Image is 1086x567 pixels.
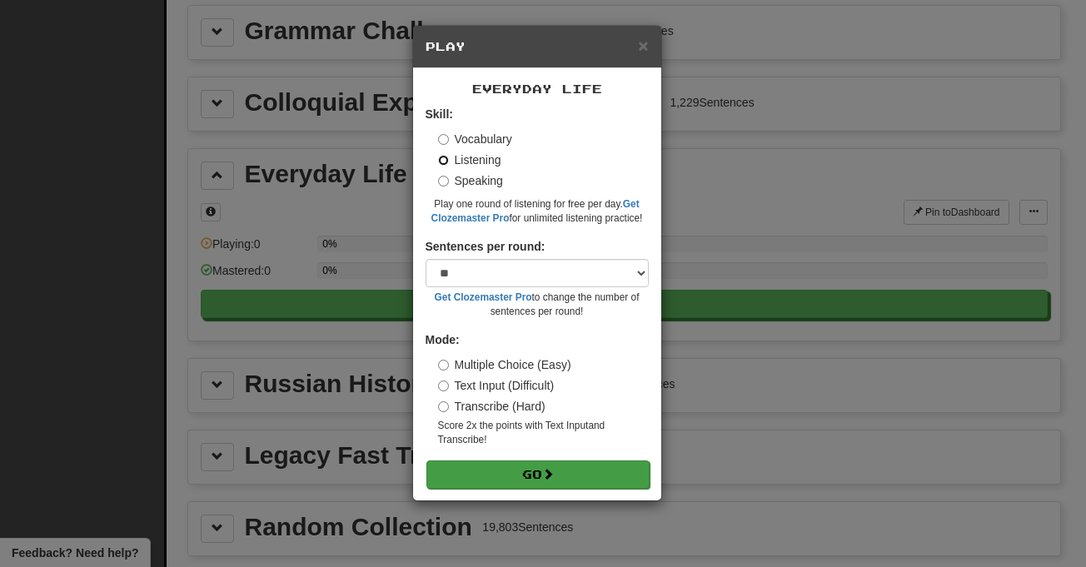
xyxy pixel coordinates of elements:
[438,155,449,166] input: Listening
[438,380,449,391] input: Text Input (Difficult)
[438,360,449,371] input: Multiple Choice (Easy)
[438,172,503,189] label: Speaking
[438,176,449,187] input: Speaking
[438,419,649,447] small: Score 2x the points with Text Input and Transcribe !
[426,197,649,226] small: Play one round of listening for free per day. for unlimited listening practice!
[638,36,648,55] span: ×
[438,152,501,168] label: Listening
[438,377,555,394] label: Text Input (Difficult)
[426,333,460,346] strong: Mode:
[438,401,449,412] input: Transcribe (Hard)
[426,460,650,489] button: Go
[638,37,648,54] button: Close
[438,356,571,373] label: Multiple Choice (Easy)
[472,82,602,96] span: Everyday Life
[426,291,649,319] small: to change the number of sentences per round!
[438,398,545,415] label: Transcribe (Hard)
[435,291,532,303] a: Get Clozemaster Pro
[426,238,545,255] label: Sentences per round:
[426,107,453,121] strong: Skill:
[426,38,649,55] h5: Play
[438,134,449,145] input: Vocabulary
[438,131,512,147] label: Vocabulary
